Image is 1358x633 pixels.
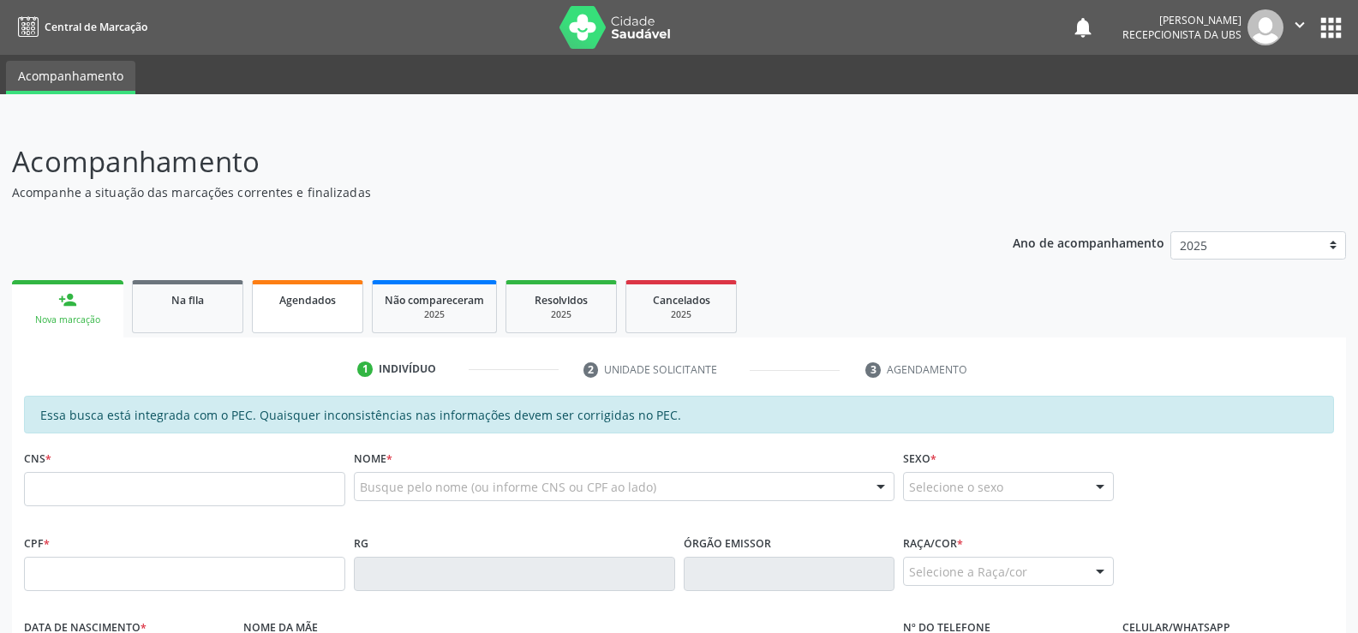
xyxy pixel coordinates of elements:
label: CNS [24,445,51,472]
div: Essa busca está integrada com o PEC. Quaisquer inconsistências nas informações devem ser corrigid... [24,396,1334,433]
div: 2025 [385,308,484,321]
div: 2025 [638,308,724,321]
span: Agendados [279,293,336,308]
p: Acompanhe a situação das marcações correntes e finalizadas [12,183,946,201]
div: [PERSON_NAME] [1122,13,1241,27]
button:  [1283,9,1316,45]
span: Busque pelo nome (ou informe CNS ou CPF ao lado) [360,478,656,496]
span: Recepcionista da UBS [1122,27,1241,42]
img: img [1247,9,1283,45]
span: Na fila [171,293,204,308]
div: person_add [58,290,77,309]
button: apps [1316,13,1346,43]
label: Sexo [903,445,936,472]
div: Indivíduo [379,361,436,377]
label: Raça/cor [903,530,963,557]
a: Central de Marcação [12,13,147,41]
button: notifications [1071,15,1095,39]
div: Nova marcação [24,314,111,326]
div: 2025 [518,308,604,321]
label: RG [354,530,368,557]
span: Cancelados [653,293,710,308]
span: Selecione o sexo [909,478,1003,496]
label: CPF [24,530,50,557]
span: Resolvidos [535,293,588,308]
p: Acompanhamento [12,140,946,183]
i:  [1290,15,1309,34]
span: Não compareceram [385,293,484,308]
span: Central de Marcação [45,20,147,34]
div: 1 [357,361,373,377]
label: Nome [354,445,392,472]
p: Ano de acompanhamento [1013,231,1164,253]
label: Órgão emissor [684,530,771,557]
span: Selecione a Raça/cor [909,563,1027,581]
a: Acompanhamento [6,61,135,94]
